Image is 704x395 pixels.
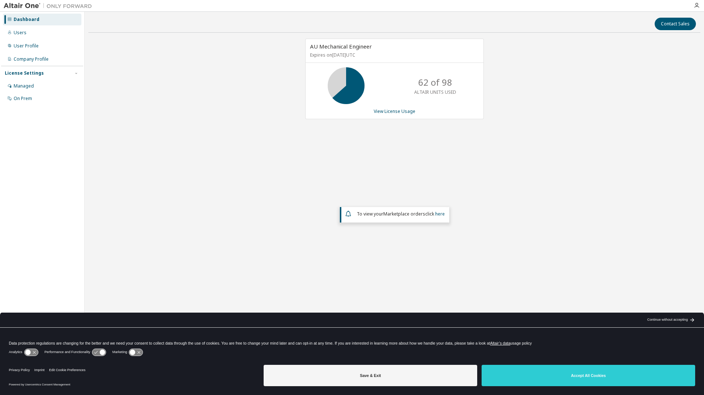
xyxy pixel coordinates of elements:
img: Altair One [4,2,96,10]
a: View License Usage [374,108,415,114]
span: AU Mechanical Engineer [310,43,372,50]
em: Marketplace orders [383,211,425,217]
p: Expires on [DATE] UTC [310,52,477,58]
div: Dashboard [14,17,39,22]
div: On Prem [14,96,32,102]
div: User Profile [14,43,39,49]
p: 62 of 98 [418,76,452,89]
a: here [435,211,445,217]
div: Company Profile [14,56,49,62]
div: License Settings [5,70,44,76]
button: Contact Sales [655,18,696,30]
p: ALTAIR UNITS USED [414,89,456,95]
div: Users [14,30,27,36]
div: Managed [14,83,34,89]
span: To view your click [357,211,445,217]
